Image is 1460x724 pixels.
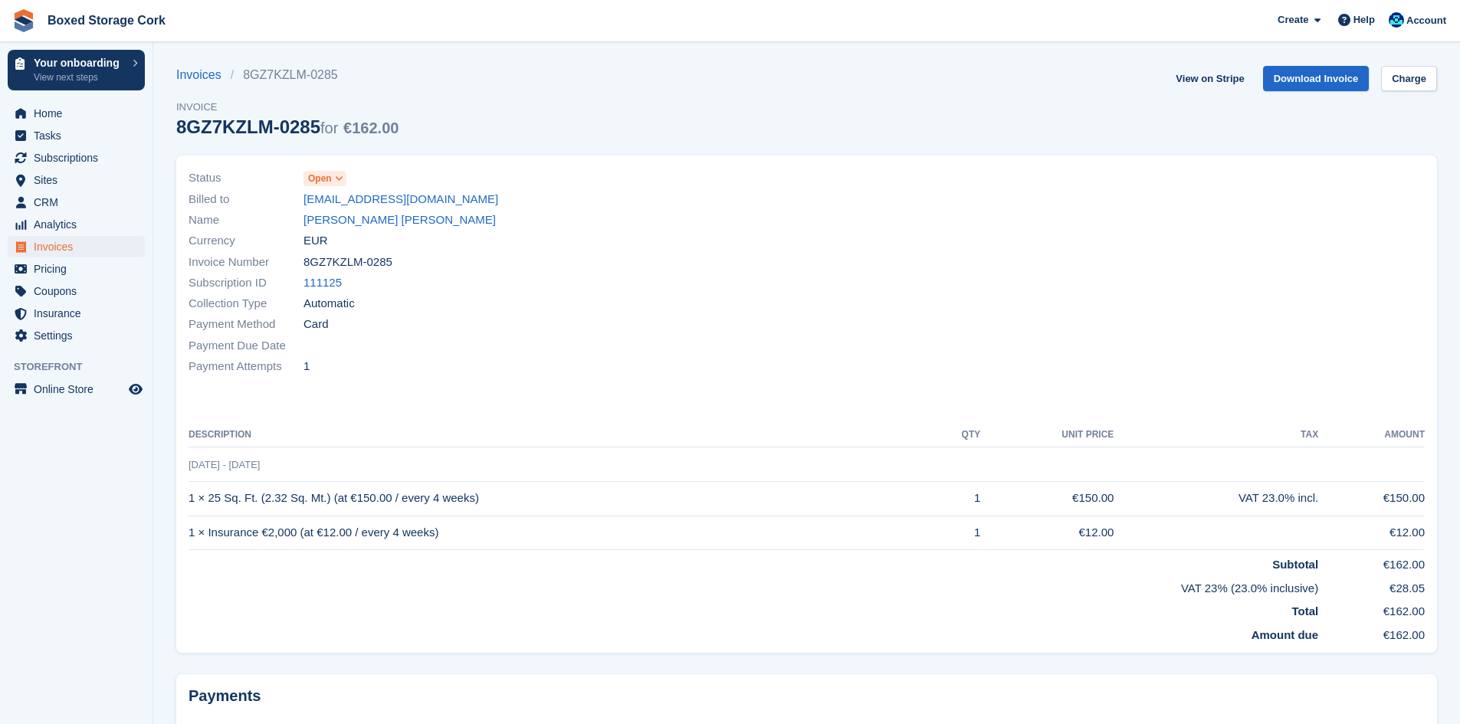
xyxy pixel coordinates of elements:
strong: Subtotal [1272,558,1318,571]
a: menu [8,258,145,280]
span: Collection Type [189,295,303,313]
th: QTY [932,423,980,447]
div: VAT 23.0% incl. [1114,490,1318,507]
a: menu [8,236,145,257]
td: 1 × Insurance €2,000 (at €12.00 / every 4 weeks) [189,516,932,550]
a: View on Stripe [1170,66,1250,91]
nav: breadcrumbs [176,66,399,84]
a: menu [8,280,145,302]
a: 111125 [303,274,342,292]
th: Tax [1114,423,1318,447]
th: Amount [1318,423,1425,447]
span: Invoice [176,100,399,115]
span: Payment Due Date [189,337,303,355]
span: [DATE] - [DATE] [189,459,260,470]
span: Invoices [34,236,126,257]
span: Settings [34,325,126,346]
span: CRM [34,192,126,213]
span: 1 [303,358,310,375]
h2: Payments [189,686,1425,706]
div: 8GZ7KZLM-0285 [176,116,399,137]
a: menu [8,147,145,169]
a: menu [8,169,145,191]
a: menu [8,125,145,146]
td: 1 [932,516,980,550]
td: VAT 23% (23.0% inclusive) [189,574,1318,598]
span: Invoice Number [189,254,303,271]
span: Home [34,103,126,124]
span: Sites [34,169,126,191]
td: €162.00 [1318,621,1425,644]
span: Name [189,211,303,229]
a: menu [8,192,145,213]
span: Storefront [14,359,153,375]
strong: Amount due [1252,628,1319,641]
span: EUR [303,232,328,250]
th: Unit Price [980,423,1114,447]
span: Analytics [34,214,126,235]
a: menu [8,325,145,346]
a: Invoices [176,66,231,84]
span: €162.00 [343,120,399,136]
td: €12.00 [1318,516,1425,550]
a: Charge [1381,66,1437,91]
img: Vincent [1389,12,1404,28]
span: Subscription ID [189,274,303,292]
span: Currency [189,232,303,250]
span: Online Store [34,378,126,400]
td: 1 × 25 Sq. Ft. (2.32 Sq. Mt.) (at €150.00 / every 4 weeks) [189,481,932,516]
td: €162.00 [1318,550,1425,574]
span: Account [1406,13,1446,28]
span: for [320,120,338,136]
a: menu [8,303,145,324]
span: Open [308,172,332,185]
a: menu [8,378,145,400]
span: Create [1278,12,1308,28]
span: Pricing [34,258,126,280]
a: menu [8,103,145,124]
span: Payment Attempts [189,358,303,375]
span: Payment Method [189,316,303,333]
span: Card [303,316,329,333]
td: €28.05 [1318,574,1425,598]
td: €162.00 [1318,597,1425,621]
span: 8GZ7KZLM-0285 [303,254,392,271]
a: Preview store [126,380,145,398]
a: menu [8,214,145,235]
a: Boxed Storage Cork [41,8,172,33]
a: Your onboarding View next steps [8,50,145,90]
span: Automatic [303,295,355,313]
td: €150.00 [980,481,1114,516]
span: Status [189,169,303,187]
p: View next steps [34,70,125,84]
td: €12.00 [980,516,1114,550]
img: stora-icon-8386f47178a22dfd0bd8f6a31ec36ba5ce8667c1dd55bd0f319d3a0aa187defe.svg [12,9,35,32]
td: €150.00 [1318,481,1425,516]
span: Billed to [189,191,303,208]
a: Open [303,169,346,187]
span: Insurance [34,303,126,324]
strong: Total [1291,604,1318,618]
span: Tasks [34,125,126,146]
span: Coupons [34,280,126,302]
p: Your onboarding [34,57,125,68]
a: [EMAIL_ADDRESS][DOMAIN_NAME] [303,191,498,208]
a: [PERSON_NAME] [PERSON_NAME] [303,211,496,229]
a: Download Invoice [1263,66,1370,91]
span: Help [1353,12,1375,28]
th: Description [189,423,932,447]
td: 1 [932,481,980,516]
span: Subscriptions [34,147,126,169]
